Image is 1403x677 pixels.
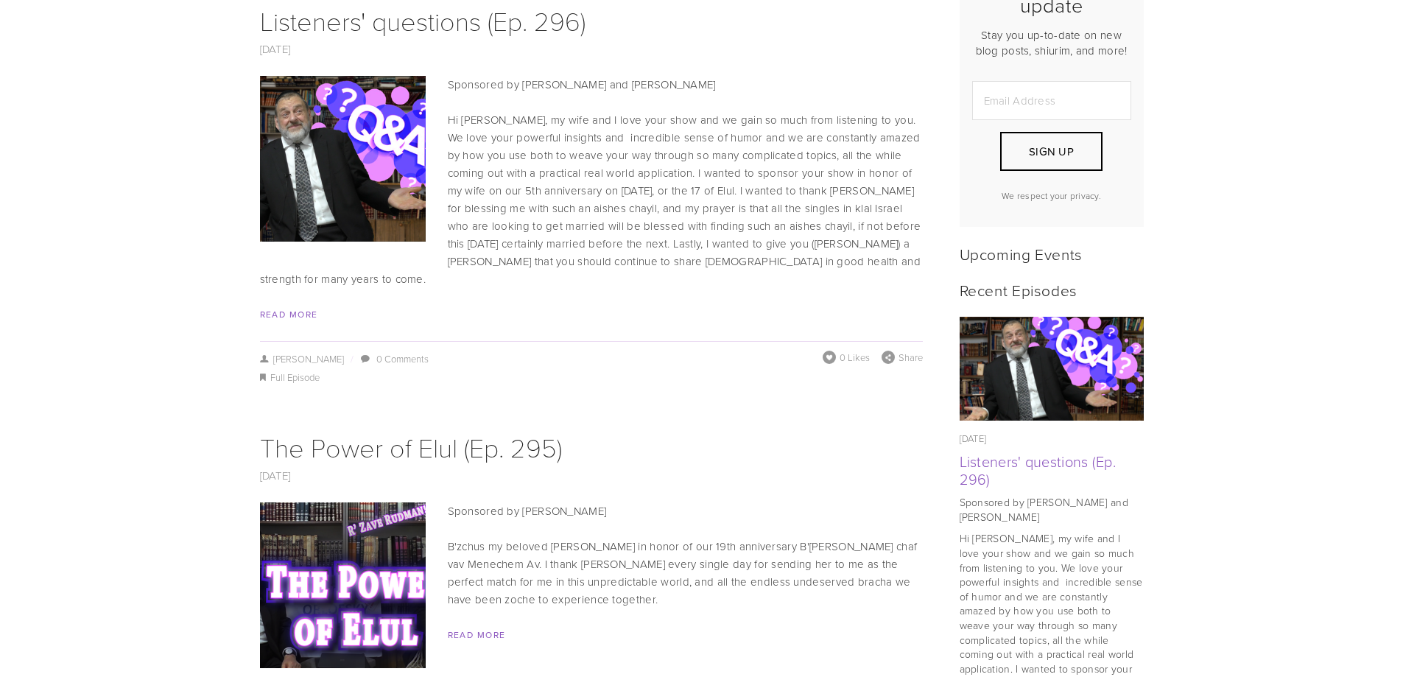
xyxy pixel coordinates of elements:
[1029,144,1074,159] span: Sign Up
[972,27,1131,58] p: Stay you up-to-date on new blog posts, shiurim, and more!
[960,432,987,445] time: [DATE]
[260,41,291,57] a: [DATE]
[260,308,318,320] a: Read More
[448,628,506,641] a: Read More
[260,468,291,483] a: [DATE]
[960,495,1144,524] p: Sponsored by [PERSON_NAME] and [PERSON_NAME]
[260,538,923,608] p: B'zchus my beloved [PERSON_NAME] in honor of our 19th anniversary B'[PERSON_NAME] chaf vav Menech...
[260,2,586,38] a: Listeners' questions (Ep. 296)
[376,352,429,365] a: 0 Comments
[1000,132,1102,171] button: Sign Up
[344,352,359,365] span: /
[960,317,1144,421] a: Listeners' questions (Ep. 296)
[260,429,562,465] a: The Power of Elul (Ep. 295)
[972,81,1131,120] input: Email Address
[960,245,1144,263] h2: Upcoming Events
[840,351,870,364] span: 0 Likes
[882,351,923,364] div: Share
[960,308,1144,431] img: Listeners' questions (Ep. 296)
[218,76,467,242] img: Listeners' questions (Ep. 296)
[260,111,923,288] p: Hi [PERSON_NAME], my wife and I love your show and we gain so much from listening to you. We love...
[260,352,345,365] a: [PERSON_NAME]
[960,281,1144,299] h2: Recent Episodes
[270,371,320,384] a: Full Episode
[972,189,1131,202] p: We respect your privacy.
[960,451,1117,489] a: Listeners' questions (Ep. 296)
[260,76,923,94] p: Sponsored by [PERSON_NAME] and [PERSON_NAME]
[195,502,490,668] img: The Power of Elul (Ep. 295)
[260,502,923,520] p: Sponsored by [PERSON_NAME]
